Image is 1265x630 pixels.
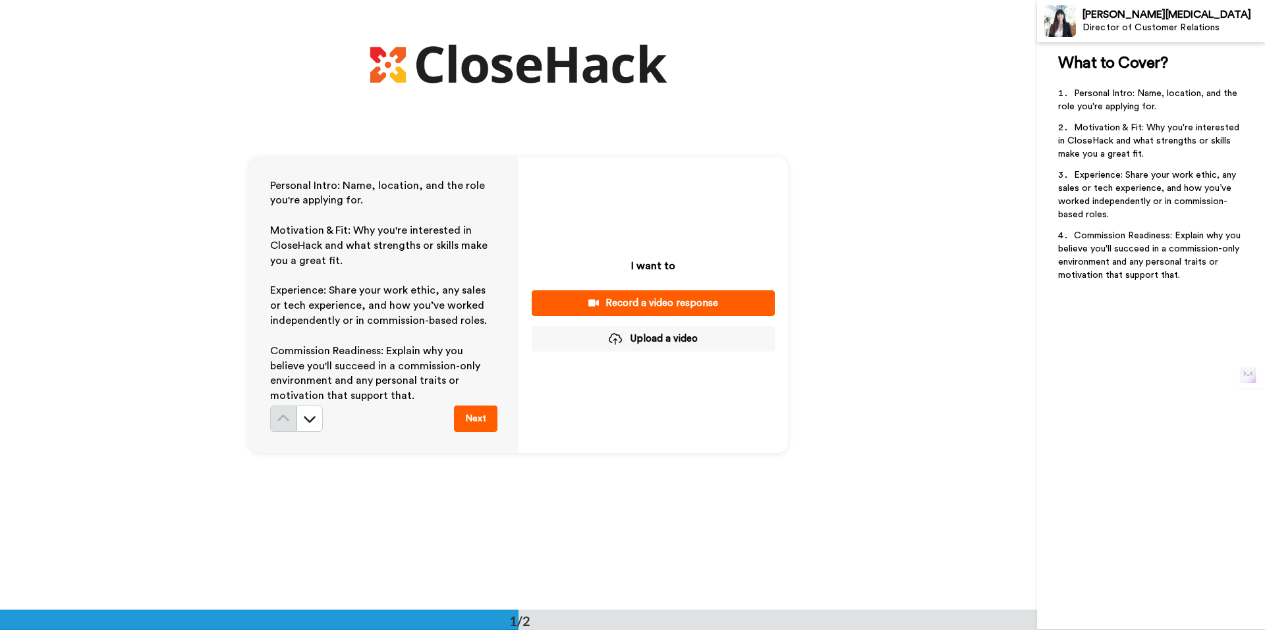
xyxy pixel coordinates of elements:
span: Motivation & Fit: Why you're interested in CloseHack and what strengths or skills make you a grea... [1058,123,1242,159]
span: Personal Intro: Name, location, and the role you're applying for. [270,180,488,206]
span: Experience: Share your work ethic, any sales or tech experience, and how you’ve worked independen... [270,285,488,326]
span: Experience: Share your work ethic, any sales or tech experience, and how you’ve worked independen... [1058,171,1239,219]
span: Motivation & Fit: Why you're interested in CloseHack and what strengths or skills make you a grea... [270,225,490,266]
button: Record a video response [532,290,775,316]
button: Next [454,406,497,432]
span: Commission Readiness: Explain why you believe you'll succeed in a commission-only environment and... [1058,231,1243,280]
div: Record a video response [542,296,764,310]
button: Upload a video [532,326,775,352]
div: [PERSON_NAME][MEDICAL_DATA] [1082,9,1264,21]
p: I want to [631,258,675,274]
img: Profile Image [1044,5,1076,37]
span: What to Cover? [1058,55,1167,71]
div: Director of Customer Relations [1082,22,1264,34]
div: 1/2 [488,612,551,630]
span: Personal Intro: Name, location, and the role you're applying for. [1058,89,1240,111]
span: Commission Readiness: Explain why you believe you'll succeed in a commission-only environment and... [270,346,483,402]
